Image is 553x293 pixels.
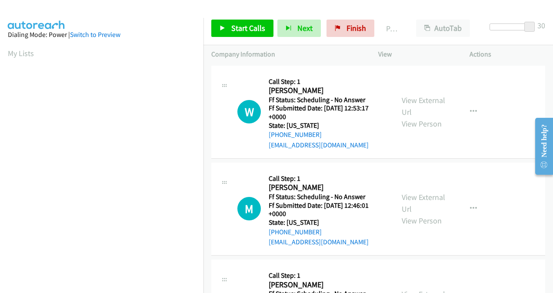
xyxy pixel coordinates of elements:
p: Paused [386,23,400,34]
p: Actions [470,49,545,60]
a: View External Url [402,192,445,214]
h5: Ff Status: Scheduling - No Answer [269,193,386,201]
p: View [378,49,454,60]
div: Dialing Mode: Power | [8,30,196,40]
iframe: Resource Center [528,112,553,181]
a: Switch to Preview [70,30,120,39]
h1: M [237,197,261,220]
a: [EMAIL_ADDRESS][DOMAIN_NAME] [269,141,369,149]
h5: State: [US_STATE] [269,121,386,130]
div: The call is yet to be attempted [237,100,261,123]
h5: Call Step: 1 [269,174,386,183]
h2: [PERSON_NAME] [269,86,383,96]
span: Finish [346,23,366,33]
h1: W [237,100,261,123]
h5: State: [US_STATE] [269,218,386,227]
a: View Person [402,216,442,226]
span: Next [297,23,313,33]
p: Company Information [211,49,363,60]
a: [PHONE_NUMBER] [269,130,322,139]
h5: Call Step: 1 [269,271,386,280]
div: 30 [537,20,545,31]
h2: [PERSON_NAME] [269,183,383,193]
a: Finish [326,20,374,37]
span: Start Calls [231,23,265,33]
a: My Lists [8,48,34,58]
a: [EMAIL_ADDRESS][DOMAIN_NAME] [269,238,369,246]
a: View External Url [402,95,445,117]
h5: Ff Status: Scheduling - No Answer [269,96,386,104]
h5: Ff Submitted Date: [DATE] 12:46:01 +0000 [269,201,386,218]
button: Next [277,20,321,37]
button: AutoTab [416,20,470,37]
a: Start Calls [211,20,273,37]
h2: [PERSON_NAME] [269,280,383,290]
h5: Call Step: 1 [269,77,386,86]
a: [PHONE_NUMBER] [269,228,322,236]
a: View Person [402,119,442,129]
div: The call is yet to be attempted [237,197,261,220]
h5: Ff Submitted Date: [DATE] 12:53:17 +0000 [269,104,386,121]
